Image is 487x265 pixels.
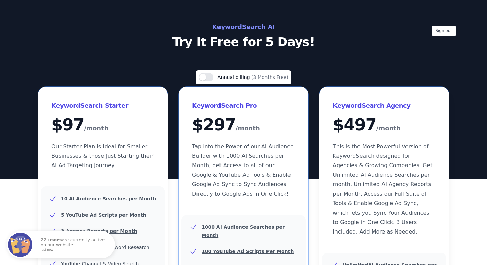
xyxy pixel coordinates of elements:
h3: KeywordSearch Pro [192,100,295,111]
p: are currently active on our website [41,238,108,251]
div: $ 97 [51,116,154,134]
u: 1000 AI Audience Searches per Month [202,224,285,238]
div: $ 297 [192,116,295,134]
span: /month [84,123,109,134]
u: 5 YouTube Ad Scripts per Month [61,212,146,218]
span: (3 Months Free) [251,74,288,80]
div: $ 497 [333,116,436,134]
u: 100 YouTube Ad Scripts Per Month [202,249,294,254]
h2: KeywordSearch AI [92,22,395,32]
strong: 22 users [41,237,62,242]
p: Try It Free for 5 Days! [92,35,395,49]
span: Tap into the Power of our AI Audience Builder with 1000 AI Searches per Month, get Access to all ... [192,143,294,197]
span: /month [236,123,260,134]
h3: KeywordSearch Starter [51,100,154,111]
span: This is the Most Powerful Version of KeywordSearch designed for Agencies & Growing Companies. Get... [333,143,432,235]
small: just now [41,248,106,252]
u: 10 AI Audience Searches per Month [61,196,156,201]
h3: KeywordSearch Agency [333,100,436,111]
img: Fomo [8,233,32,257]
u: 3 Agency Reports per Month [61,228,137,234]
button: Sign out [432,26,456,36]
span: Our Starter Plan is Ideal for Smaller Businesses & those Just Starting their AI Ad Targeting Jour... [51,143,154,169]
span: /month [376,123,401,134]
span: Annual billing [217,74,251,80]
